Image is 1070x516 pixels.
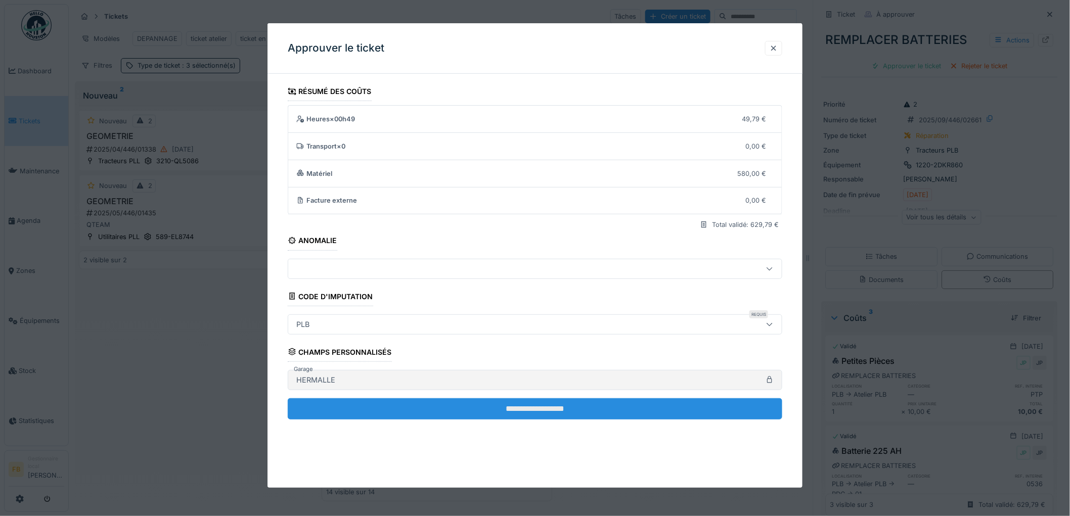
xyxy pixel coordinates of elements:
[296,196,738,205] div: Facture externe
[749,310,768,318] div: Requis
[296,168,730,178] div: Matériel
[737,168,766,178] div: 580,00 €
[288,345,392,362] div: Champs personnalisés
[296,142,738,151] div: Transport × 0
[745,142,766,151] div: 0,00 €
[296,114,734,124] div: Heures × 00h49
[292,164,778,183] summary: Matériel580,00 €
[292,319,314,330] div: PLB
[712,220,779,229] div: Total validé: 629,79 €
[292,110,778,128] summary: Heures×00h4949,79 €
[742,114,766,124] div: 49,79 €
[745,196,766,205] div: 0,00 €
[292,191,778,210] summary: Facture externe0,00 €
[292,365,315,373] label: Garage
[288,42,384,55] h3: Approuver le ticket
[288,233,337,250] div: Anomalie
[292,374,339,386] div: HERMALLE
[288,289,373,306] div: Code d'imputation
[292,137,778,156] summary: Transport×00,00 €
[288,84,372,101] div: Résumé des coûts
